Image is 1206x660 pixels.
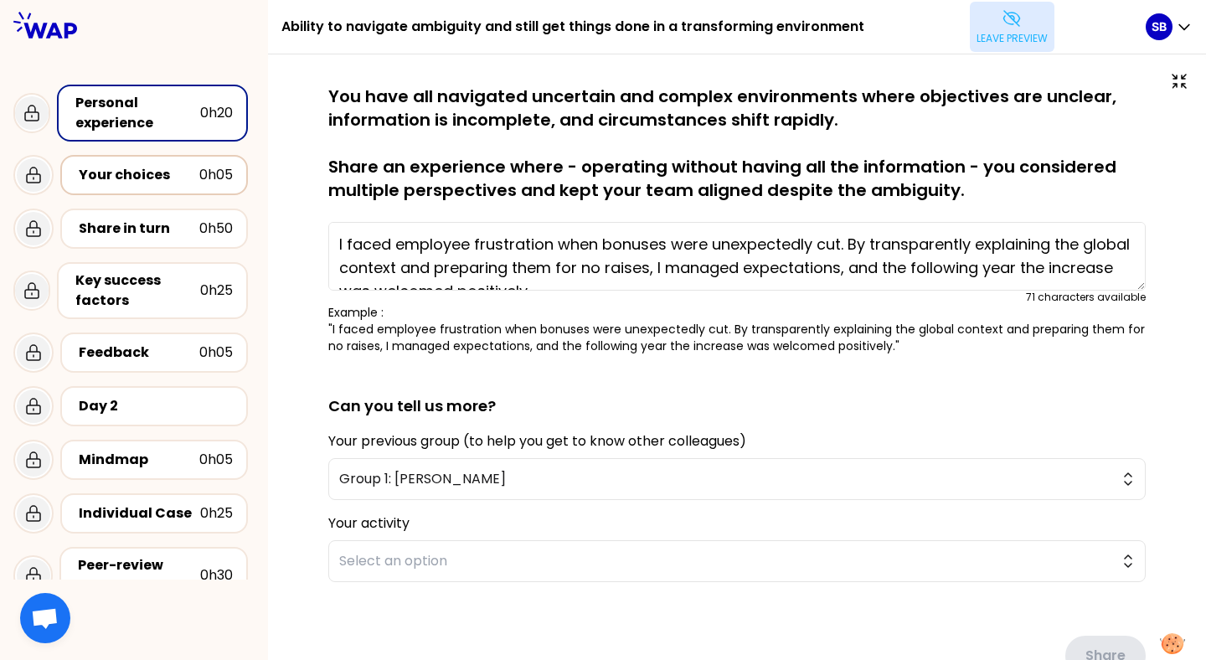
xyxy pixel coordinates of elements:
[328,431,746,451] label: Your previous group (to help you get to know other colleagues)
[328,304,1146,354] p: Example : "I faced employee frustration when bonuses were unexpectedly cut. By transparently expl...
[328,222,1146,291] textarea: I faced employee frustration when bonuses were unexpectedly cut. By transparently explaining the ...
[199,450,233,470] div: 0h05
[339,469,1111,489] span: Group 1: [PERSON_NAME]
[1026,291,1146,304] div: 71 characters available
[79,165,199,185] div: Your choices
[1152,18,1167,35] p: SB
[200,281,233,301] div: 0h25
[199,343,233,363] div: 0h05
[339,551,1111,571] span: Select an option
[75,271,200,311] div: Key success factors
[79,450,199,470] div: Mindmap
[328,85,1146,202] p: You have all navigated uncertain and complex environments where objectives are unclear, informati...
[328,458,1146,500] button: Group 1: [PERSON_NAME]
[79,219,199,239] div: Share in turn
[79,503,200,523] div: Individual Case
[328,368,1146,418] h2: Can you tell us more?
[328,513,410,533] label: Your activity
[79,396,233,416] div: Day 2
[75,93,200,133] div: Personal experience
[199,219,233,239] div: 0h50
[199,165,233,185] div: 0h05
[200,565,233,585] div: 0h30
[20,593,70,643] div: Open chat
[200,503,233,523] div: 0h25
[1146,13,1193,40] button: SB
[970,2,1054,52] button: Leave preview
[200,103,233,123] div: 0h20
[79,343,199,363] div: Feedback
[78,555,200,596] div: Peer-review Case
[977,32,1048,45] p: Leave preview
[328,540,1146,582] button: Select an option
